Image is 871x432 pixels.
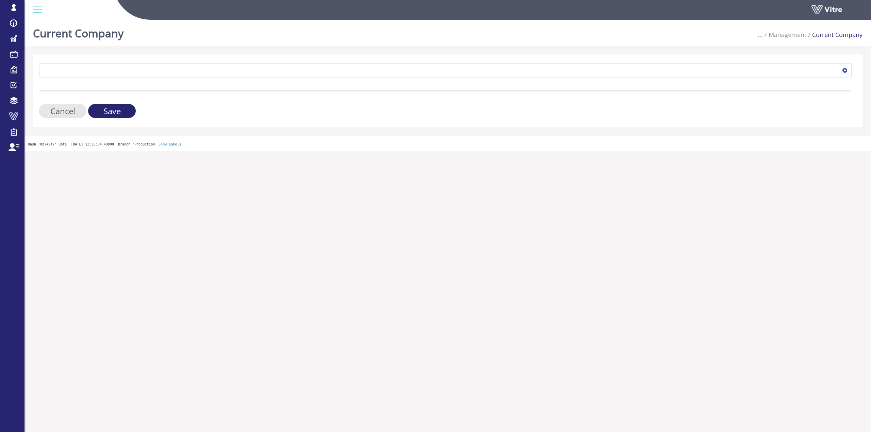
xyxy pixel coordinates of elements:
[39,104,86,118] input: Cancel
[159,142,181,146] a: Show Labels
[33,17,124,46] h1: Current Company
[28,142,157,146] span: Hash '8b749f7' Date '[DATE] 13:30:34 +0000' Branch 'Production'
[88,104,136,118] input: Save
[758,31,763,39] span: ...
[806,31,862,39] li: Current Company
[839,64,851,76] span: select
[763,31,806,39] li: Management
